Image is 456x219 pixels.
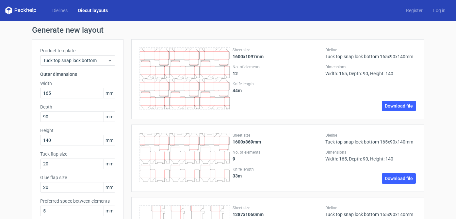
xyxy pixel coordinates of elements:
[104,159,115,169] span: mm
[104,112,115,122] span: mm
[40,80,115,87] label: Width
[233,81,323,87] label: Knife length
[40,71,115,77] h3: Outer dimensions
[382,173,416,184] a: Download file
[325,205,416,211] label: Dieline
[325,205,416,217] div: Tuck top snap lock bottom 165x90x140mm
[47,7,73,14] a: Dielines
[325,64,416,76] div: Width: 165, Depth: 90, Height: 140
[325,47,416,59] div: Tuck top snap lock bottom 165x90x140mm
[40,47,115,54] label: Product template
[40,151,115,157] label: Tuck flap size
[233,205,323,211] label: Sheet size
[32,26,424,34] h1: Generate new layout
[382,101,416,111] a: Download file
[233,133,323,138] label: Sheet size
[104,88,115,98] span: mm
[325,133,416,144] div: Tuck top snap lock bottom 165x90x140mm
[40,174,115,181] label: Glue flap size
[233,64,323,70] label: No. of elements
[104,206,115,216] span: mm
[233,212,264,217] strong: 1287x1060mm
[40,198,115,204] label: Preferred space between elements
[73,7,113,14] a: Diecut layouts
[325,64,416,70] label: Dimensions
[43,57,107,64] span: Tuck top snap lock bottom
[233,156,235,161] strong: 9
[104,135,115,145] span: mm
[233,71,238,76] strong: 12
[428,7,451,14] a: Log in
[104,182,115,192] span: mm
[233,47,323,53] label: Sheet size
[40,104,115,110] label: Depth
[233,150,323,155] label: No. of elements
[40,127,115,134] label: Height
[325,133,416,138] label: Dieline
[325,150,416,161] div: Width: 165, Depth: 90, Height: 140
[401,7,428,14] a: Register
[233,54,264,59] strong: 1600x1097mm
[325,47,416,53] label: Dieline
[325,150,416,155] label: Dimensions
[233,173,242,178] strong: 33 m
[233,167,323,172] label: Knife length
[233,139,261,144] strong: 1600x869mm
[233,88,242,93] strong: 44 m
